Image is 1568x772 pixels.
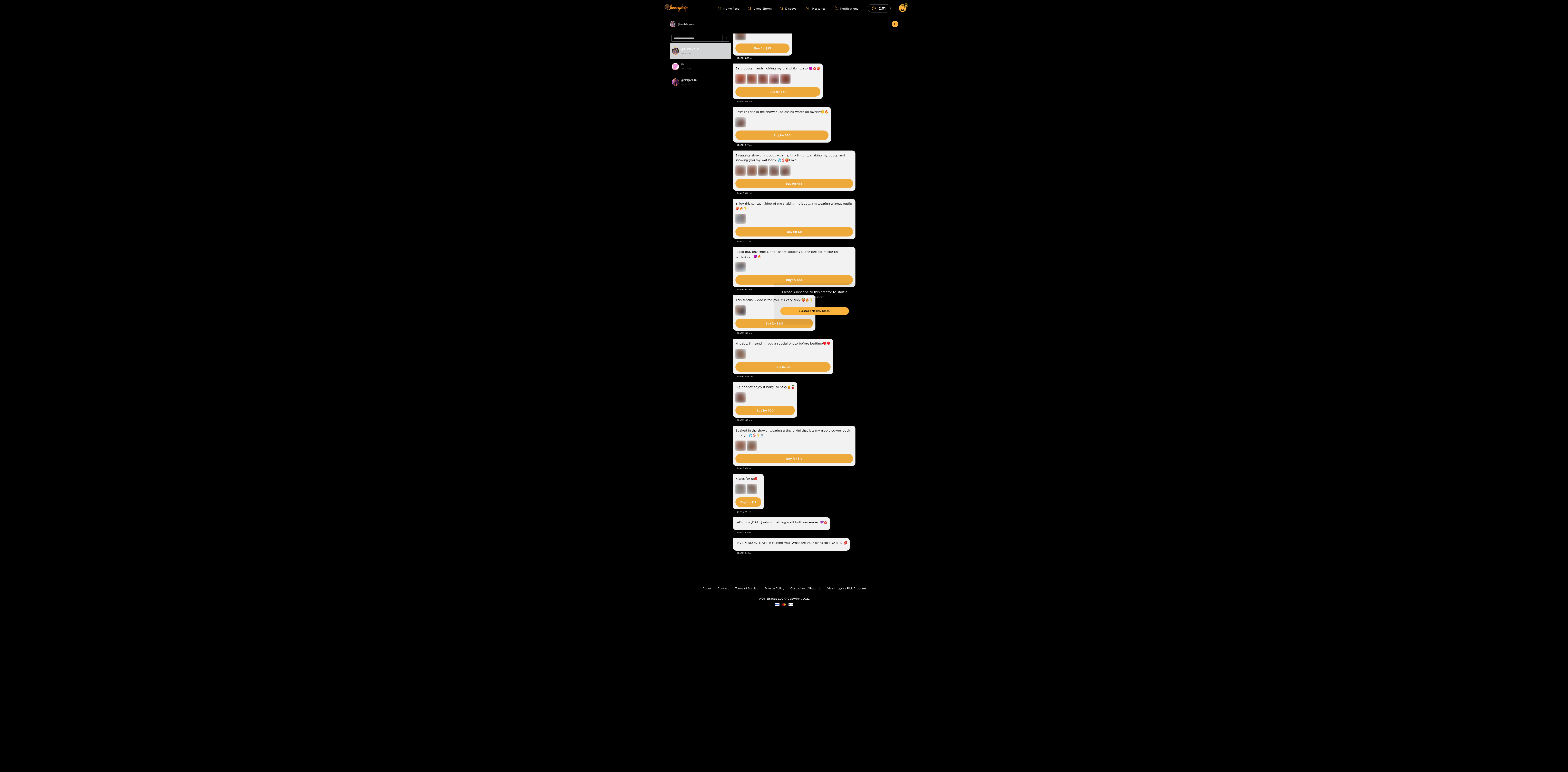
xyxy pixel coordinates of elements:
[790,587,821,590] a: Custodian of Records
[894,22,897,26] span: arrow-left
[672,47,679,55] img: conversation
[681,51,729,55] strong: [DATE] 11:40
[718,7,739,10] a: Home Feed
[718,7,723,10] span: home
[681,63,684,66] strong: @
[764,587,784,590] a: Privacy Policy
[878,6,886,10] mark: 2.01
[672,63,679,70] img: conversation
[681,83,729,86] strong: [DATE] 12:12
[748,7,772,10] a: Video Shorts
[872,7,878,10] span: dollar
[806,6,825,11] div: Messages
[717,587,729,590] a: Contact
[681,67,729,71] strong: [DATE] 13:26
[723,35,729,42] button: search
[834,6,860,10] button: Notifications
[827,587,866,590] a: Visa Integrity Risk Program
[724,37,727,40] span: search
[735,587,758,590] a: Terms of Service
[868,4,891,12] button: 2.01
[672,78,679,86] img: conversation
[780,7,798,10] a: Discover
[681,78,697,82] strong: @ ddgv100
[670,21,731,27] div: @zuhlaynuh
[702,587,711,590] a: About
[780,307,849,315] button: Subscribe Monthly $14.99
[681,47,699,51] strong: @ zuhlaynuh
[748,7,753,10] span: video-camera
[892,21,898,27] button: arrow-left
[905,4,907,7] img: Fan Level
[780,290,849,299] p: Please subscribe to this creator to start a conversation!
